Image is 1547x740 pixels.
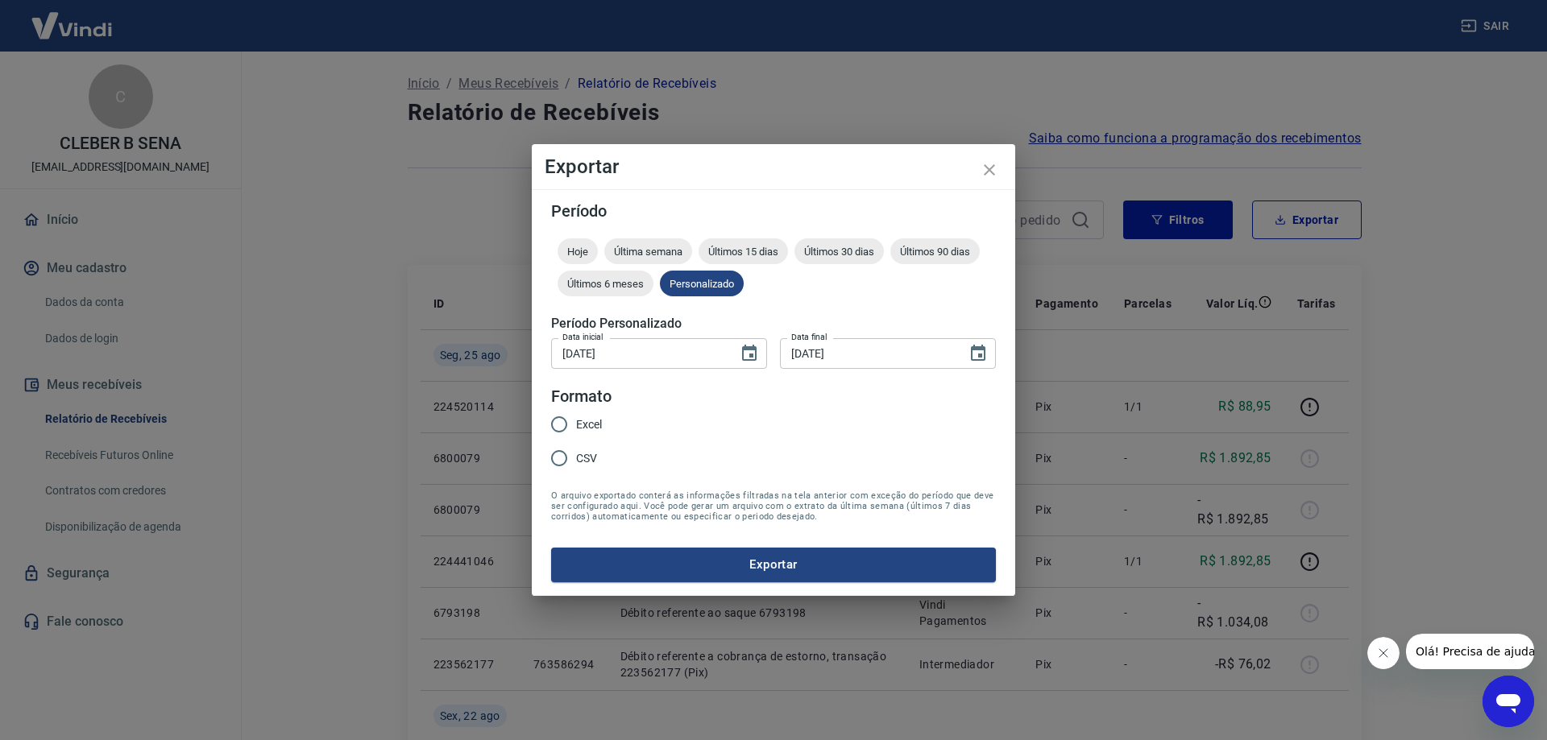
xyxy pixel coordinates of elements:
[558,238,598,264] div: Hoje
[551,385,612,408] legend: Formato
[699,238,788,264] div: Últimos 15 dias
[558,271,653,296] div: Últimos 6 meses
[551,203,996,219] h5: Período
[551,338,727,368] input: DD/MM/YYYY
[1367,637,1400,669] iframe: Fechar mensagem
[794,238,884,264] div: Últimos 30 dias
[604,246,692,258] span: Última semana
[604,238,692,264] div: Última semana
[794,246,884,258] span: Últimos 30 dias
[1406,634,1534,669] iframe: Mensagem da empresa
[660,271,744,296] div: Personalizado
[558,246,598,258] span: Hoje
[970,151,1009,189] button: close
[962,337,994,370] button: Choose date, selected date is 25 de ago de 2025
[545,157,1002,176] h4: Exportar
[576,450,597,467] span: CSV
[890,246,980,258] span: Últimos 90 dias
[1483,676,1534,727] iframe: Botão para abrir a janela de mensagens
[780,338,956,368] input: DD/MM/YYYY
[660,278,744,290] span: Personalizado
[10,11,135,24] span: Olá! Precisa de ajuda?
[890,238,980,264] div: Últimos 90 dias
[791,331,827,343] label: Data final
[551,548,996,581] button: Exportar
[551,490,996,522] span: O arquivo exportado conterá as informações filtradas na tela anterior com exceção do período que ...
[576,416,602,433] span: Excel
[562,331,603,343] label: Data inicial
[558,278,653,290] span: Últimos 6 meses
[699,246,788,258] span: Últimos 15 dias
[733,337,765,370] button: Choose date, selected date is 22 de ago de 2025
[551,316,996,332] h5: Período Personalizado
